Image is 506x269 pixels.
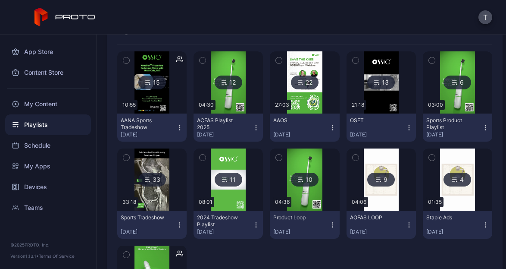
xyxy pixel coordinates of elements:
div: [DATE] [197,131,253,138]
button: Sports Tradeshow[DATE] [117,211,187,239]
a: Devices [5,177,91,197]
div: 6 [444,76,471,89]
div: 27:03 [273,100,291,110]
a: Teams [5,197,91,218]
a: My Content [5,94,91,114]
div: 2024 Tradeshow Playlist [197,214,244,228]
div: Staple Ads [426,214,474,221]
div: [DATE] [273,131,329,138]
div: [DATE] [121,228,176,235]
div: [DATE] [350,228,406,235]
button: OSET[DATE] [347,114,416,142]
a: My Apps [5,156,91,177]
div: AOFAS LOOP [350,214,397,221]
div: ACFAS Playlist 2025 [197,117,244,131]
div: 04:06 [350,197,368,207]
a: Playlists [5,114,91,135]
button: Product Loop[DATE] [270,211,339,239]
div: [DATE] [121,131,176,138]
div: [DATE] [426,131,482,138]
div: 03:00 [426,100,445,110]
div: 33:18 [121,197,138,207]
div: 12 [215,76,242,89]
div: AANA Sports Tradeshow [121,117,168,131]
div: 15 [138,76,166,89]
div: OSET [350,117,397,124]
div: [DATE] [273,228,329,235]
a: App Store [5,41,91,62]
div: Sports Product Playlist [426,117,474,131]
div: 22 [291,76,319,89]
button: Sports Product Playlist[DATE] [423,114,492,142]
div: 33 [138,173,166,187]
button: AANA Sports Tradeshow[DATE] [117,114,187,142]
div: 04:36 [273,197,291,207]
div: [DATE] [350,131,406,138]
div: 13 [367,76,395,89]
div: 10 [291,173,319,187]
button: AAOS[DATE] [270,114,339,142]
a: Schedule [5,135,91,156]
div: 21:18 [350,100,366,110]
a: Content Store [5,62,91,83]
a: Terms Of Service [39,253,75,259]
div: AAOS [273,117,321,124]
div: 10:55 [121,100,137,110]
div: 9 [367,173,395,187]
div: Product Loop [273,214,321,221]
div: © 2025 PROTO, Inc. [10,241,86,248]
button: Staple Ads[DATE] [423,211,492,239]
div: [DATE] [197,228,253,235]
div: 11 [215,173,242,187]
div: [DATE] [426,228,482,235]
div: 08:01 [197,197,214,207]
span: Version 1.13.1 • [10,253,39,259]
div: Sports Tradeshow [121,214,168,221]
div: 01:35 [426,197,444,207]
div: 4 [444,173,471,187]
button: ACFAS Playlist 2025[DATE] [194,114,263,142]
div: 04:30 [197,100,216,110]
button: T [478,10,492,24]
button: AOFAS LOOP[DATE] [347,211,416,239]
button: 2024 Tradeshow Playlist[DATE] [194,211,263,239]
